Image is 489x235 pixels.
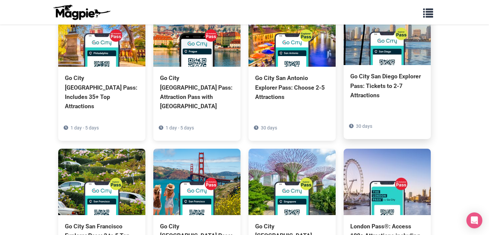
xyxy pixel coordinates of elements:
[153,0,241,67] img: Go City Prague Pass: Attraction Pass with Prague Castle
[65,73,139,111] div: Go City [GEOGRAPHIC_DATA] Pass: Includes 35+ Top Attractions
[166,125,194,130] span: 1 day - 5 days
[71,125,99,130] span: 1 day - 5 days
[153,149,241,215] img: Go City San Francisco Pass: Includes 25+ Top Attractions
[255,73,329,101] div: Go City San Antonio Explorer Pass: Choose 2-5 Attractions
[160,73,234,111] div: Go City [GEOGRAPHIC_DATA] Pass: Attraction Pass with [GEOGRAPHIC_DATA]
[356,123,372,129] span: 30 days
[466,212,482,228] div: Open Intercom Messenger
[261,125,277,130] span: 30 days
[58,149,145,215] img: Go City San Francisco Explorer Pass: 2 to 5 Top Attractions
[52,4,111,20] img: logo-ab69f6fb50320c5b225c76a69d11143b.png
[350,72,424,100] div: Go City San Diego Explorer Pass: Tickets to 2-7 Attractions
[58,0,145,67] img: Go City Philadelphia Pass: Includes 35+ Top Attractions
[248,0,336,67] img: Go City San Antonio Explorer Pass: Choose 2-5 Attractions
[248,0,336,131] a: Go City San Antonio Explorer Pass: Choose 2-5 Attractions 30 days
[344,149,431,215] img: London Pass®: Access 100+ Attractions including London Eye
[153,0,241,141] a: Go City [GEOGRAPHIC_DATA] Pass: Attraction Pass with [GEOGRAPHIC_DATA] 1 day - 5 days
[58,0,145,141] a: Go City [GEOGRAPHIC_DATA] Pass: Includes 35+ Top Attractions 1 day - 5 days
[248,149,336,215] img: Go City Singapore Explorer Pass: Tickets to 2-7 Attractions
